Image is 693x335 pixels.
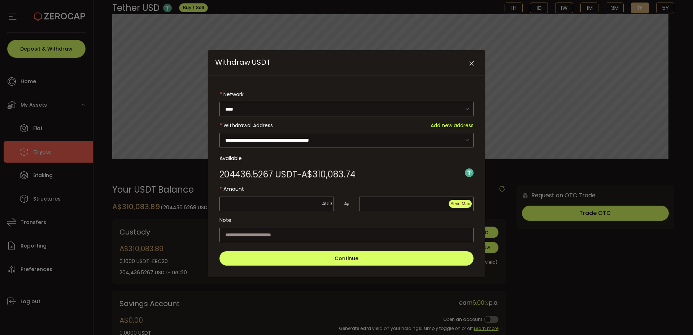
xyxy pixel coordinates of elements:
[223,122,273,129] span: Withdrawal Address
[215,57,270,67] span: Withdraw USDT
[219,182,474,196] label: Amount
[431,118,474,133] span: Add new address
[219,251,474,266] button: Continue
[219,87,474,102] label: Network
[657,300,693,335] iframe: Chat Widget
[208,50,485,277] div: Withdraw USDT
[301,170,356,179] span: A$310,083.74
[322,200,332,207] span: AUD
[449,200,472,208] button: Send Max
[219,213,474,227] label: Note
[335,255,358,262] span: Continue
[465,57,478,70] button: Close
[219,170,356,179] div: ~
[219,151,474,166] label: Available
[450,201,470,206] span: Send Max
[219,170,297,179] span: 204436.5267 USDT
